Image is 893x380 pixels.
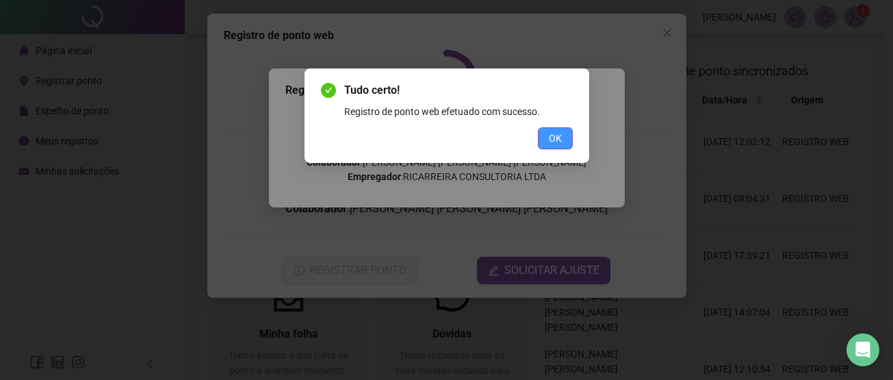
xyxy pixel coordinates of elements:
[321,83,336,98] span: check-circle
[549,131,562,146] span: OK
[344,104,573,119] div: Registro de ponto web efetuado com sucesso.
[344,82,573,99] span: Tudo certo!
[846,333,879,366] div: Open Intercom Messenger
[538,127,573,149] button: OK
